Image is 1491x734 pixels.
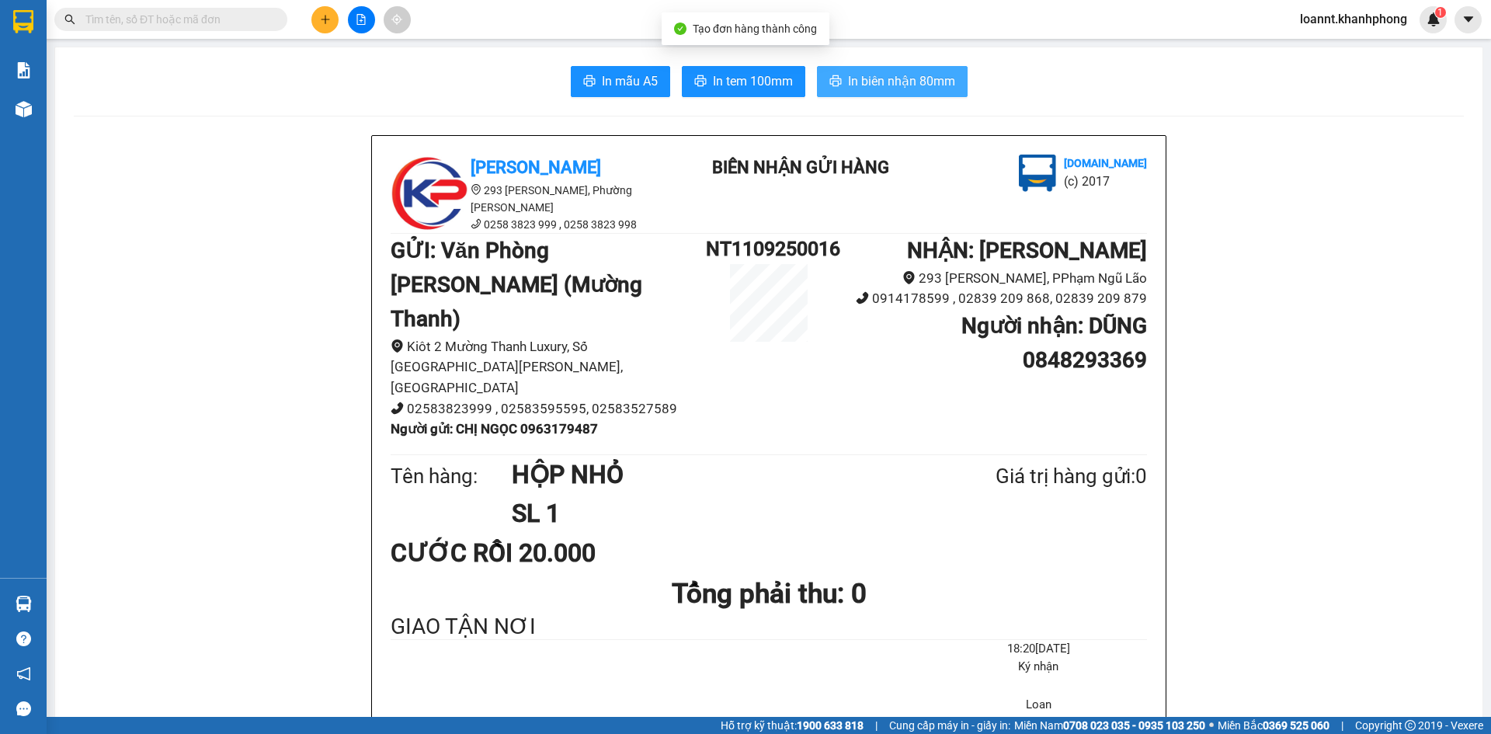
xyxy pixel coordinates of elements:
[848,71,955,91] span: In biên nhận 80mm
[471,158,601,177] b: [PERSON_NAME]
[832,288,1147,309] li: 0914178599 , 02839 209 868, 02839 209 879
[391,615,1147,639] div: GIAO TẬN NƠI
[391,398,706,419] li: 02583823999 , 02583595595, 02583527589
[674,23,686,35] span: check-circle
[571,66,670,97] button: printerIn mẫu A5
[311,6,339,33] button: plus
[391,155,468,232] img: logo.jpg
[817,66,968,97] button: printerIn biên nhận 80mm
[320,14,331,25] span: plus
[391,216,670,233] li: 0258 3823 999 , 0258 3823 998
[961,313,1147,373] b: Người nhận : DŨNG 0848293369
[64,14,75,25] span: search
[1209,722,1214,729] span: ⚪️
[1427,12,1441,26] img: icon-new-feature
[1341,717,1343,734] span: |
[391,402,404,415] span: phone
[712,158,889,177] b: BIÊN NHẬN GỬI HÀNG
[694,75,707,89] span: printer
[930,658,1147,677] li: Ký nhận
[100,23,149,123] b: BIÊN NHẬN GỬI HÀNG
[1263,719,1329,732] strong: 0369 525 060
[391,339,404,353] span: environment
[1288,9,1420,29] span: loannt.khanhphong
[907,238,1147,263] b: NHẬN : [PERSON_NAME]
[130,59,214,71] b: [DOMAIN_NAME]
[682,66,805,97] button: printerIn tem 100mm
[13,10,33,33] img: logo-vxr
[1064,157,1147,169] b: [DOMAIN_NAME]
[16,666,31,681] span: notification
[85,11,269,28] input: Tìm tên, số ĐT hoặc mã đơn
[391,336,706,398] li: Kiôt 2 Mường Thanh Luxury, Số [GEOGRAPHIC_DATA][PERSON_NAME], [GEOGRAPHIC_DATA]
[471,218,481,229] span: phone
[391,534,640,572] div: CƯỚC RỒI 20.000
[391,572,1147,615] h1: Tổng phải thu: 0
[391,14,402,25] span: aim
[512,455,920,494] h1: HỘP NHỎ
[930,640,1147,659] li: 18:20[DATE]
[889,717,1010,734] span: Cung cấp máy in - giấy in:
[1437,7,1443,18] span: 1
[706,234,832,264] h1: NT1109250016
[130,74,214,93] li: (c) 2017
[16,101,32,117] img: warehouse-icon
[391,238,642,332] b: GỬI : Văn Phòng [PERSON_NAME] (Mường Thanh)
[512,494,920,533] h1: SL 1
[19,19,97,97] img: logo.jpg
[829,75,842,89] span: printer
[384,6,411,33] button: aim
[832,268,1147,289] li: 293 [PERSON_NAME], PPhạm Ngũ Lão
[1014,717,1205,734] span: Miền Nam
[16,631,31,646] span: question-circle
[1405,720,1416,731] span: copyright
[16,596,32,612] img: warehouse-icon
[356,14,367,25] span: file-add
[875,717,878,734] span: |
[169,19,206,57] img: logo.jpg
[1019,155,1056,192] img: logo.jpg
[391,461,512,492] div: Tên hàng:
[930,696,1147,715] li: Loan
[16,701,31,716] span: message
[471,184,481,195] span: environment
[1063,719,1205,732] strong: 0708 023 035 - 0935 103 250
[713,71,793,91] span: In tem 100mm
[902,271,916,284] span: environment
[348,6,375,33] button: file-add
[391,421,598,437] b: Người gửi : CHỊ NGỌC 0963179487
[856,291,869,304] span: phone
[16,62,32,78] img: solution-icon
[583,75,596,89] span: printer
[920,461,1147,492] div: Giá trị hàng gửi: 0
[1218,717,1329,734] span: Miền Bắc
[797,719,864,732] strong: 1900 633 818
[693,23,817,35] span: Tạo đơn hàng thành công
[1455,6,1482,33] button: caret-down
[1064,172,1147,191] li: (c) 2017
[602,71,658,91] span: In mẫu A5
[19,100,88,173] b: [PERSON_NAME]
[391,182,670,216] li: 293 [PERSON_NAME], Phường [PERSON_NAME]
[1435,7,1446,18] sup: 1
[721,717,864,734] span: Hỗ trợ kỹ thuật:
[1461,12,1475,26] span: caret-down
